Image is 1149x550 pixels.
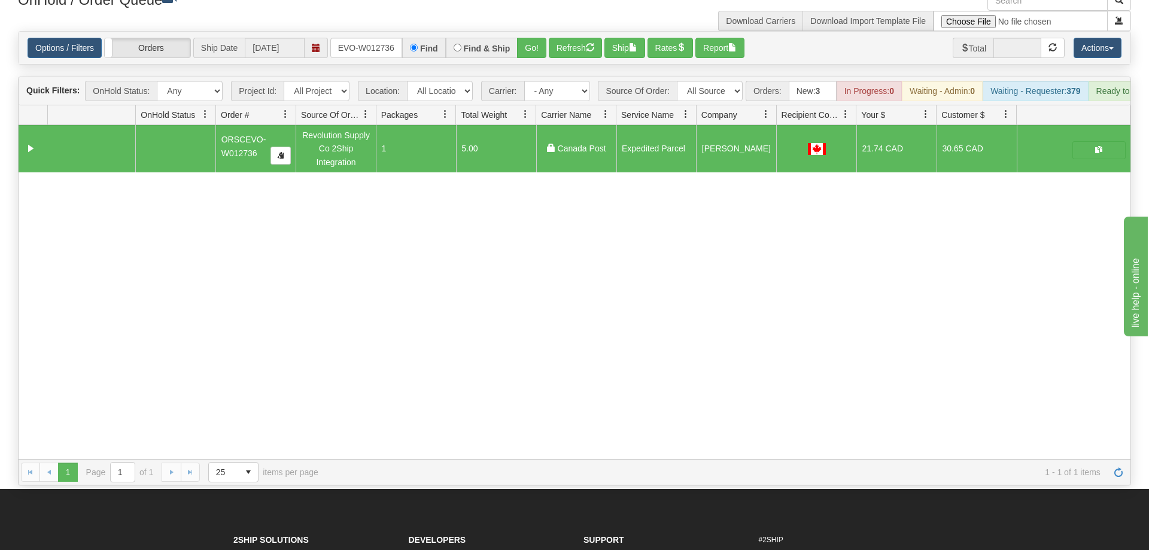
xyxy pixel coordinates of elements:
a: Source Of Order filter column settings [355,104,376,124]
span: Service Name [621,109,674,121]
span: Location: [358,81,407,101]
td: 21.74 CAD [856,125,937,172]
span: select [239,463,258,482]
a: Order # filter column settings [275,104,296,124]
a: Download Carriers [726,16,795,26]
span: 25 [216,466,232,478]
div: Waiting - Requester: [983,81,1088,101]
span: Customer $ [941,109,984,121]
span: OnHold Status [141,109,195,121]
button: Copy to clipboard [270,147,291,165]
strong: 2Ship Solutions [233,535,309,545]
span: Source Of Order [301,109,361,121]
span: 1 [381,144,386,153]
span: ORSCEVO-W012736 [221,135,266,157]
a: Customer $ filter column settings [996,104,1016,124]
span: Page sizes drop down [208,462,259,482]
strong: 0 [970,86,975,96]
span: Orders: [746,81,789,101]
a: Company filter column settings [756,104,776,124]
a: Collapse [23,141,38,156]
button: Report [695,38,744,58]
a: Packages filter column settings [435,104,455,124]
button: Go! [517,38,546,58]
span: Packages [381,109,418,121]
a: Total Weight filter column settings [515,104,536,124]
button: Refresh [549,38,602,58]
div: Revolution Supply Co 2Ship Integration [302,129,371,169]
div: In Progress: [837,81,902,101]
span: Page of 1 [86,462,154,482]
button: Shipping Documents [1072,141,1126,159]
span: Your $ [861,109,885,121]
label: Orders [105,38,190,57]
a: Options / Filters [28,38,102,58]
span: Carrier: [481,81,524,101]
a: Carrier Name filter column settings [595,104,616,124]
strong: Developers [409,535,466,545]
span: 5.00 [461,144,478,153]
label: Find & Ship [464,44,510,53]
span: Project Id: [231,81,284,101]
button: Ship [604,38,645,58]
button: Actions [1074,38,1121,58]
span: Ship Date [193,38,245,58]
label: Find [420,44,438,53]
span: Total [953,38,994,58]
a: Recipient Country filter column settings [835,104,856,124]
input: Page 1 [111,463,135,482]
td: 30.65 CAD [937,125,1017,172]
span: Source Of Order: [598,81,677,101]
span: OnHold Status: [85,81,157,101]
span: Carrier Name [541,109,591,121]
iframe: chat widget [1121,214,1148,336]
td: [PERSON_NAME] [696,125,776,172]
div: grid toolbar [19,77,1130,105]
h6: #2SHIP [759,536,916,544]
div: New: [789,81,837,101]
button: Rates [648,38,694,58]
div: live help - online [9,7,111,22]
span: Order # [221,109,249,121]
input: Order # [330,38,402,58]
span: Total Weight [461,109,507,121]
span: items per page [208,462,318,482]
strong: 379 [1066,86,1080,96]
label: Quick Filters: [26,84,80,96]
span: Recipient Country [782,109,841,121]
input: Import [934,11,1108,31]
td: Expedited Parcel [616,125,697,172]
span: Company [701,109,737,121]
div: Waiting - Admin: [902,81,983,101]
img: CA [808,143,826,155]
a: Refresh [1109,463,1128,482]
a: OnHold Status filter column settings [195,104,215,124]
span: Canada Post [558,144,606,153]
strong: 3 [816,86,820,96]
a: Your $ filter column settings [916,104,936,124]
a: Download Import Template File [810,16,926,26]
span: 1 - 1 of 1 items [335,467,1101,477]
strong: Support [583,535,624,545]
span: Page 1 [58,463,77,482]
a: Service Name filter column settings [676,104,696,124]
strong: 0 [889,86,894,96]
